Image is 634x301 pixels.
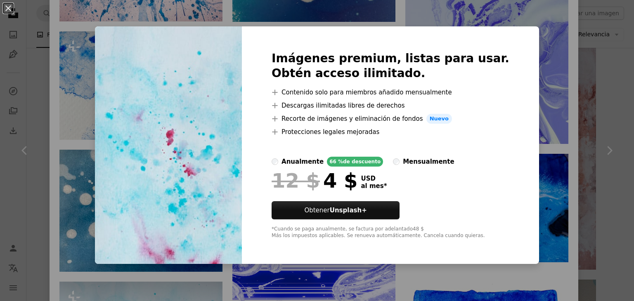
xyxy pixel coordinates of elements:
div: 66 % de descuento [327,157,383,167]
div: anualmente [282,157,324,167]
input: mensualmente [393,158,400,165]
strong: Unsplash+ [330,207,367,214]
span: al mes * [361,182,387,190]
div: mensualmente [403,157,454,167]
span: Nuevo [426,114,452,124]
button: ObtenerUnsplash+ [272,201,400,219]
li: Protecciones legales mejoradas [272,127,509,137]
span: USD [361,175,387,182]
div: 4 $ [272,170,357,191]
li: Recorte de imágenes y eliminación de fondos [272,114,509,124]
li: Descargas ilimitadas libres de derechos [272,101,509,111]
li: Contenido solo para miembros añadido mensualmente [272,87,509,97]
img: premium_photo-1752789295617-ace5afcc8e48 [95,26,242,264]
input: anualmente66 %de descuento [272,158,278,165]
h2: Imágenes premium, listas para usar. Obtén acceso ilimitado. [272,51,509,81]
div: *Cuando se paga anualmente, se factura por adelantado 48 $ Más los impuestos aplicables. Se renue... [272,226,509,239]
span: 12 $ [272,170,320,191]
